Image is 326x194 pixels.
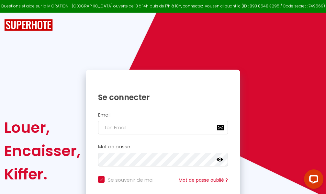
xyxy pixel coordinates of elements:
a: en cliquant ici [215,3,242,9]
a: Mot de passe oublié ? [179,177,228,183]
h2: Mot de passe [98,144,228,150]
iframe: LiveChat chat widget [299,167,326,194]
h1: Se connecter [98,92,228,102]
div: Kiffer. [4,163,81,186]
div: Encaisser, [4,139,81,163]
img: SuperHote logo [4,19,53,31]
h2: Email [98,112,228,118]
input: Ton Email [98,121,228,134]
div: Louer, [4,116,81,139]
